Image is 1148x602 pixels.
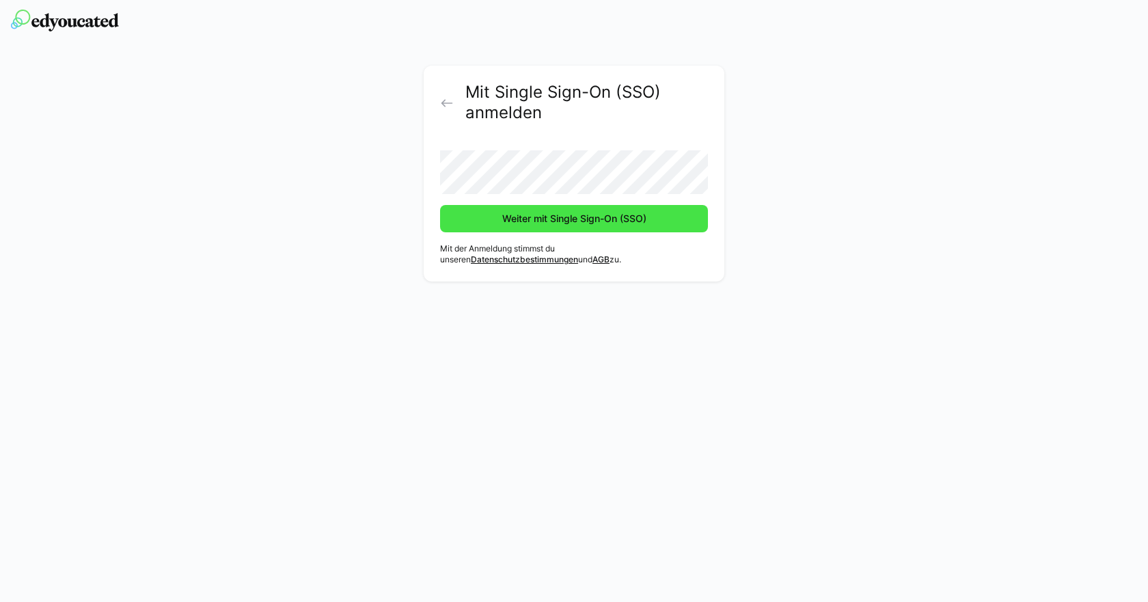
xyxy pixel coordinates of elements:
[500,212,648,225] span: Weiter mit Single Sign-On (SSO)
[440,243,708,265] p: Mit der Anmeldung stimmst du unseren und zu.
[465,82,708,123] h2: Mit Single Sign-On (SSO) anmelden
[592,254,610,264] a: AGB
[471,254,578,264] a: Datenschutzbestimmungen
[440,205,708,232] button: Weiter mit Single Sign-On (SSO)
[11,10,119,31] img: edyoucated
